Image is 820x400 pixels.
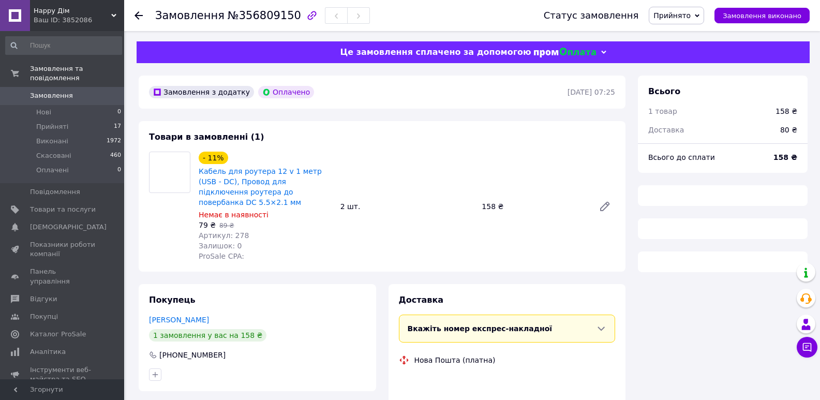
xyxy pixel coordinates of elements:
span: Немає в наявності [199,211,269,219]
a: Редагувати [594,196,615,217]
span: Покупці [30,312,58,321]
span: Залишок: 0 [199,242,242,250]
div: 158 ₴ [776,106,797,116]
button: Замовлення виконано [714,8,810,23]
span: Артикул: 278 [199,231,249,240]
div: 158 ₴ [478,199,590,214]
span: Інструменти веб-майстра та SEO [30,365,96,384]
span: Замовлення [155,9,225,22]
button: Чат з покупцем [797,337,817,358]
span: Товари та послуги [30,205,96,214]
span: ProSale CPA: [199,252,244,260]
a: [PERSON_NAME] [149,316,209,324]
div: Статус замовлення [544,10,639,21]
input: Пошук [5,36,122,55]
span: [DEMOGRAPHIC_DATA] [30,223,107,232]
div: - 11% [199,152,228,164]
span: Вкажіть номер експрес-накладної [408,324,553,333]
span: Повідомлення [30,187,80,197]
span: 79 ₴ [199,221,216,229]
span: Оплачені [36,166,69,175]
span: Всього [648,86,680,96]
span: Виконані [36,137,68,146]
img: evopay logo [534,48,596,57]
span: Прийнято [653,11,691,20]
span: Каталог ProSale [30,330,86,339]
span: Це замовлення сплачено за допомогою [340,47,531,57]
span: Відгуки [30,294,57,304]
span: №356809150 [228,9,301,22]
span: Скасовані [36,151,71,160]
span: Замовлення виконано [723,12,801,20]
span: 0 [117,108,121,117]
span: Прийняті [36,122,68,131]
span: 17 [114,122,121,131]
b: 158 ₴ [773,153,797,161]
div: Повернутися назад [135,10,143,21]
div: Замовлення з додатку [149,86,254,98]
span: 89 ₴ [219,222,234,229]
span: Happy Дім [34,6,111,16]
span: Покупець [149,295,196,305]
span: Нові [36,108,51,117]
span: 1972 [107,137,121,146]
span: Доставка [648,126,684,134]
div: [PHONE_NUMBER] [158,350,227,360]
div: 80 ₴ [774,118,803,141]
a: Кабель для роутера 12 v 1 метр (USB - DC), Провод для підключення роутера до повербанка DC 5.5×2.... [199,167,322,206]
span: Аналітика [30,347,66,357]
span: Доставка [399,295,444,305]
span: Замовлення [30,91,73,100]
time: [DATE] 07:25 [568,88,615,96]
span: Показники роботи компанії [30,240,96,259]
div: 1 замовлення у вас на 158 ₴ [149,329,266,342]
span: Товари в замовленні (1) [149,132,264,142]
div: Нова Пошта (платна) [412,355,498,365]
div: 2 шт. [336,199,478,214]
span: Замовлення та повідомлення [30,64,124,83]
span: 0 [117,166,121,175]
span: 460 [110,151,121,160]
span: Панель управління [30,267,96,286]
span: Всього до сплати [648,153,715,161]
span: 1 товар [648,107,677,115]
div: Оплачено [258,86,314,98]
div: Ваш ID: 3852086 [34,16,124,25]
